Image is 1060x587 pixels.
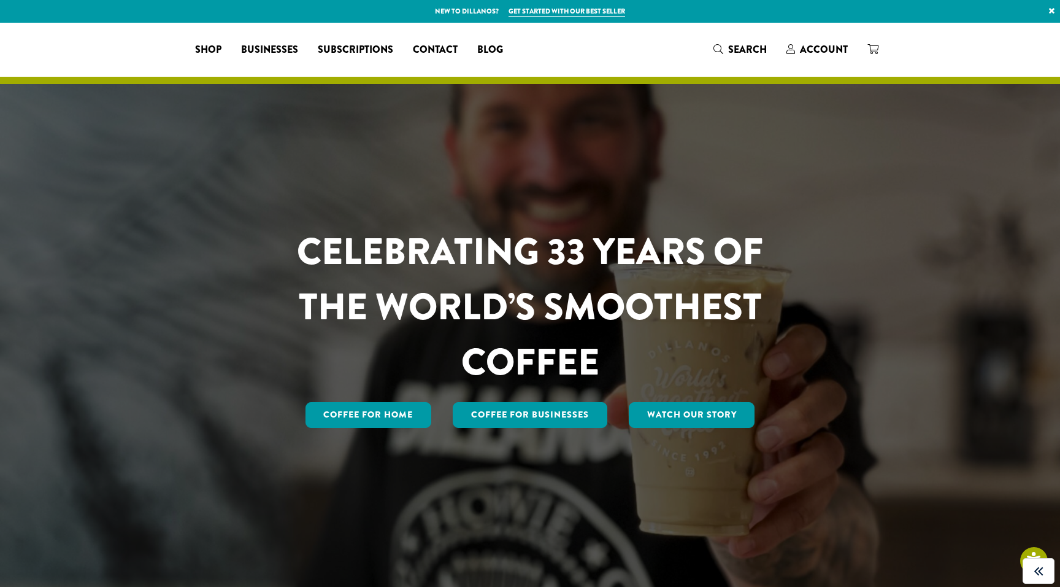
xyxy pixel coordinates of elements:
span: Businesses [241,42,298,58]
h1: CELEBRATING 33 YEARS OF THE WORLD’S SMOOTHEST COFFEE [261,224,799,390]
span: Shop [195,42,221,58]
span: Subscriptions [318,42,393,58]
span: Contact [413,42,458,58]
a: Coffee For Businesses [453,402,607,428]
a: Search [704,39,777,60]
a: Get started with our best seller [509,6,625,17]
a: Shop [185,40,231,60]
span: Blog [477,42,503,58]
span: Search [728,42,767,56]
a: Watch Our Story [629,402,755,428]
a: Coffee for Home [305,402,432,428]
span: Account [800,42,848,56]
